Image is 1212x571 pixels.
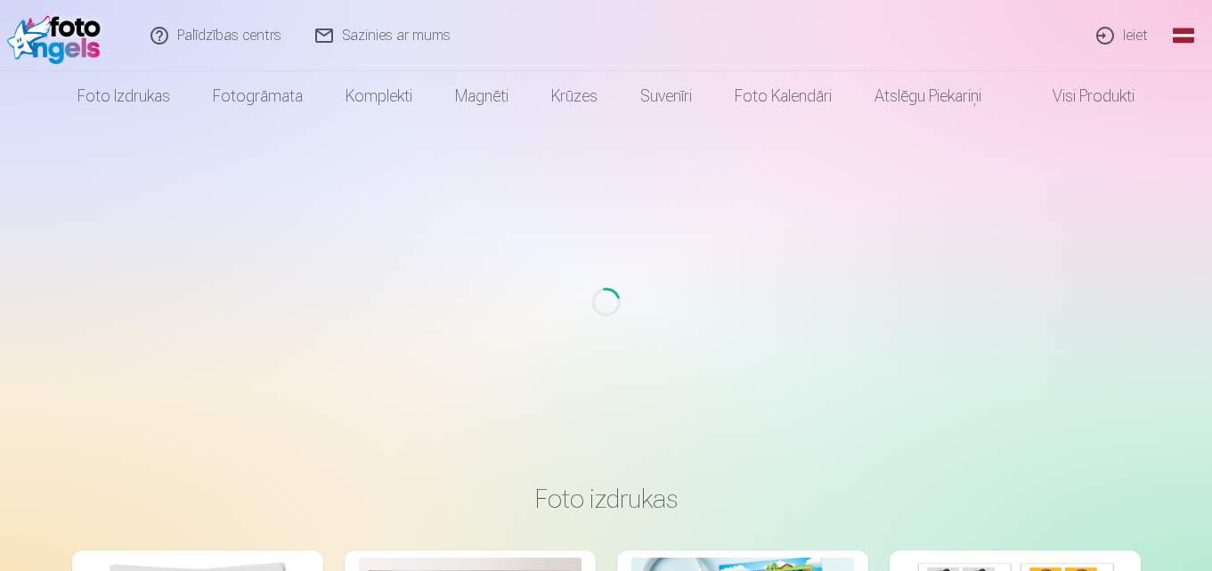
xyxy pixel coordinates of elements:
[7,7,110,64] img: /fa1
[56,71,191,121] a: Foto izdrukas
[713,71,853,121] a: Foto kalendāri
[530,71,619,121] a: Krūzes
[324,71,434,121] a: Komplekti
[853,71,1003,121] a: Atslēgu piekariņi
[619,71,713,121] a: Suvenīri
[191,71,324,121] a: Fotogrāmata
[86,483,1127,515] h3: Foto izdrukas
[1003,71,1156,121] a: Visi produkti
[434,71,530,121] a: Magnēti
